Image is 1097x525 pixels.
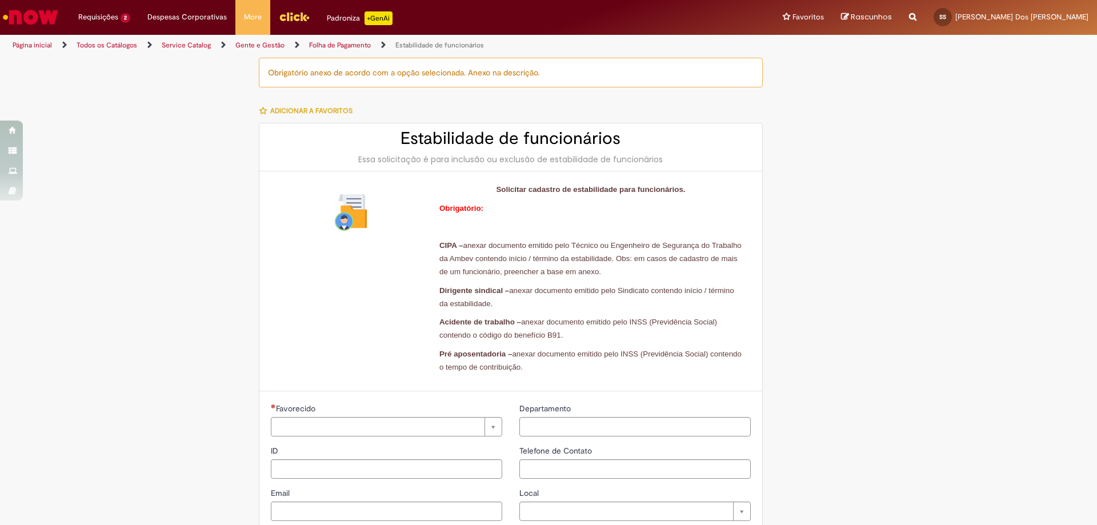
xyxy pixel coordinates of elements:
span: Requisições [78,11,118,23]
input: Email [271,502,502,521]
div: Padroniza [327,11,393,25]
a: Rascunhos [841,12,892,23]
span: Necessários [271,404,276,408]
span: Adicionar a Favoritos [270,106,353,115]
span: [PERSON_NAME] Dos [PERSON_NAME] [955,12,1088,22]
a: Todos os Catálogos [77,41,137,50]
span: Local [519,488,541,498]
span: Pré aposentadoria – [439,350,512,358]
span: anexar documento emitido pelo Técnico ou Engenheiro de Segurança do Trabalho da Ambev contendo in... [439,241,742,276]
span: 2 [121,13,130,23]
span: Acidente de trabalho – [439,318,521,326]
span: Despesas Corporativas [147,11,227,23]
div: Essa solicitação é para inclusão ou exclusão de estabilidade de funcionários [271,154,751,165]
span: Telefone de Contato [519,446,594,456]
span: Dirigente sindical – [439,286,509,295]
span: Email [271,488,292,498]
a: Folha de Pagamento [309,41,371,50]
a: Limpar campo Favorecido [271,417,502,436]
span: SS [939,13,946,21]
span: Departamento [519,403,573,414]
span: Necessários - Favorecido [276,403,318,414]
a: Gente e Gestão [235,41,285,50]
p: +GenAi [365,11,393,25]
button: Adicionar a Favoritos [259,99,359,123]
span: Favoritos [792,11,824,23]
input: Departamento [519,417,751,436]
img: ServiceNow [1,6,60,29]
span: anexar documento emitido pelo INSS (Previdência Social) contendo o código do benefício B91. [439,318,717,339]
img: click_logo_yellow_360x200.png [279,8,310,25]
ul: Trilhas de página [9,35,723,56]
span: Obrigatório: [439,204,483,213]
div: Obrigatório anexo de acordo com a opção selecionada. Anexo na descrição. [259,58,763,87]
span: CIPA – [439,241,463,250]
a: Service Catalog [162,41,211,50]
a: Estabilidade de funcionários [395,41,484,50]
span: ID [271,446,281,456]
a: Limpar campo Local [519,502,751,521]
a: Página inicial [13,41,52,50]
span: anexar documento emitido pelo INSS (Previdência Social) contendo o tempo de contribuição. [439,350,742,371]
img: Estabilidade de funcionários [333,194,369,231]
span: Rascunhos [851,11,892,22]
span: anexar documento emitido pelo Sindicato contendo início / término da estabilidade. [439,286,734,308]
h2: Estabilidade de funcionários [271,129,751,148]
span: More [244,11,262,23]
input: ID [271,459,502,479]
input: Telefone de Contato [519,459,751,479]
span: Solicitar cadastro de estabilidade para funcionários. [496,185,685,194]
